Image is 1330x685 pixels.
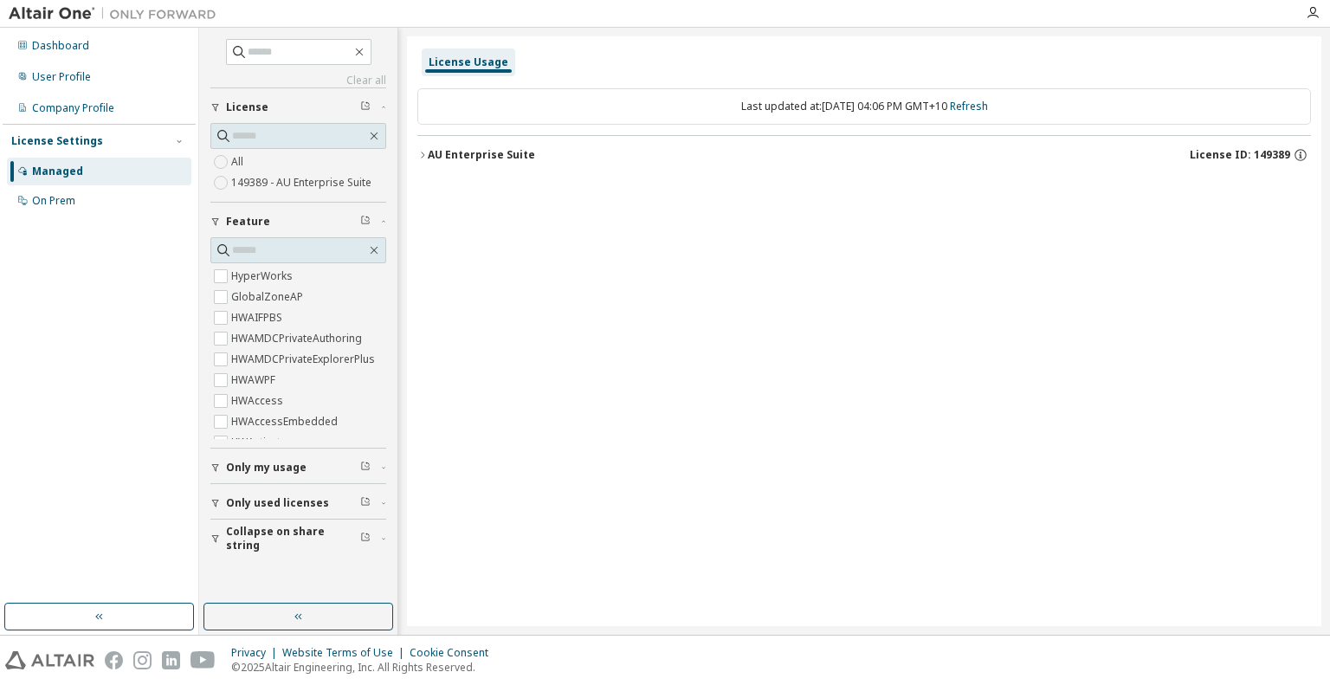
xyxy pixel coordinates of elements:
span: Only used licenses [226,496,329,510]
label: GlobalZoneAP [231,287,307,307]
div: User Profile [32,70,91,84]
span: Clear filter [360,461,371,475]
label: HyperWorks [231,266,296,287]
label: HWAMDCPrivateAuthoring [231,328,365,349]
div: Privacy [231,646,282,660]
span: Clear filter [360,532,371,546]
label: 149389 - AU Enterprise Suite [231,172,375,193]
div: Cookie Consent [410,646,499,660]
span: Feature [226,215,270,229]
span: License ID: 149389 [1190,148,1290,162]
div: Company Profile [32,101,114,115]
span: Clear filter [360,496,371,510]
div: Website Terms of Use [282,646,410,660]
div: Last updated at: [DATE] 04:06 PM GMT+10 [417,88,1311,125]
img: instagram.svg [133,651,152,669]
a: Refresh [950,99,988,113]
img: linkedin.svg [162,651,180,669]
label: HWAccess [231,391,287,411]
img: Altair One [9,5,225,23]
label: HWActivate [231,432,290,453]
button: Feature [210,203,386,241]
label: HWAccessEmbedded [231,411,341,432]
label: HWAIFPBS [231,307,286,328]
button: AU Enterprise SuiteLicense ID: 149389 [417,136,1311,174]
div: On Prem [32,194,75,208]
button: License [210,88,386,126]
span: Only my usage [226,461,307,475]
div: AU Enterprise Suite [428,148,535,162]
a: Clear all [210,74,386,87]
label: HWAMDCPrivateExplorerPlus [231,349,378,370]
button: Only my usage [210,449,386,487]
div: License Settings [11,134,103,148]
div: License Usage [429,55,508,69]
button: Collapse on share string [210,520,386,558]
span: Clear filter [360,100,371,114]
img: youtube.svg [190,651,216,669]
label: HWAWPF [231,370,279,391]
span: License [226,100,268,114]
p: © 2025 Altair Engineering, Inc. All Rights Reserved. [231,660,499,675]
span: Clear filter [360,215,371,229]
button: Only used licenses [210,484,386,522]
span: Collapse on share string [226,525,360,553]
label: All [231,152,247,172]
img: facebook.svg [105,651,123,669]
div: Dashboard [32,39,89,53]
div: Managed [32,165,83,178]
img: altair_logo.svg [5,651,94,669]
